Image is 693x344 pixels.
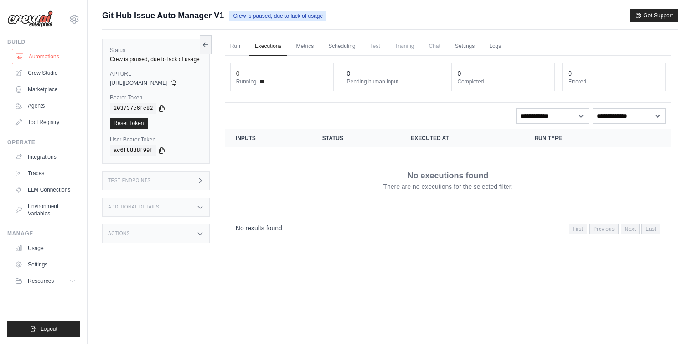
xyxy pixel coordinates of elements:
[457,69,461,78] div: 0
[11,199,80,221] a: Environment Variables
[383,182,512,191] p: There are no executions for the selected filter.
[407,169,488,182] p: No executions found
[7,38,80,46] div: Build
[569,224,587,234] span: First
[11,115,80,130] a: Tool Registry
[110,47,202,54] label: Status
[7,139,80,146] div: Operate
[236,224,282,233] p: No results found
[229,11,326,21] span: Crew is paused, due to lack of usage
[484,37,507,56] a: Logs
[323,37,361,56] a: Scheduling
[225,129,671,240] section: Crew executions table
[110,136,202,143] label: User Bearer Token
[523,129,626,147] th: Run Type
[568,78,660,85] dt: Errored
[110,118,148,129] a: Reset Token
[11,182,80,197] a: LLM Connections
[110,145,156,156] code: ac6f88d8f99f
[102,9,224,22] span: Git Hub Issue Auto Manager V1
[41,325,57,333] span: Logout
[236,78,257,85] span: Running
[589,224,619,234] span: Previous
[249,37,287,56] a: Executions
[12,49,81,64] a: Automations
[365,37,386,55] span: Test
[568,69,572,78] div: 0
[7,10,53,28] img: Logo
[457,78,549,85] dt: Completed
[347,78,439,85] dt: Pending human input
[110,94,202,101] label: Bearer Token
[291,37,320,56] a: Metrics
[110,103,156,114] code: 203737c6fc82
[11,150,80,164] a: Integrations
[108,204,159,210] h3: Additional Details
[108,178,151,183] h3: Test Endpoints
[389,37,420,55] span: Training is not available until the deployment is complete
[7,230,80,237] div: Manage
[347,69,351,78] div: 0
[569,224,660,234] nav: Pagination
[400,129,523,147] th: Executed at
[450,37,480,56] a: Settings
[110,70,202,78] label: API URL
[225,37,246,56] a: Run
[225,129,311,147] th: Inputs
[11,274,80,288] button: Resources
[236,69,240,78] div: 0
[11,82,80,97] a: Marketplace
[621,224,640,234] span: Next
[11,166,80,181] a: Traces
[225,217,671,240] nav: Pagination
[641,224,660,234] span: Last
[11,66,80,80] a: Crew Studio
[311,129,400,147] th: Status
[110,79,168,87] span: [URL][DOMAIN_NAME]
[424,37,446,55] span: Chat is not available until the deployment is complete
[630,9,678,22] button: Get Support
[110,56,202,63] div: Crew is paused, due to lack of usage
[11,241,80,255] a: Usage
[7,321,80,337] button: Logout
[108,231,130,236] h3: Actions
[11,99,80,113] a: Agents
[28,277,54,285] span: Resources
[11,257,80,272] a: Settings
